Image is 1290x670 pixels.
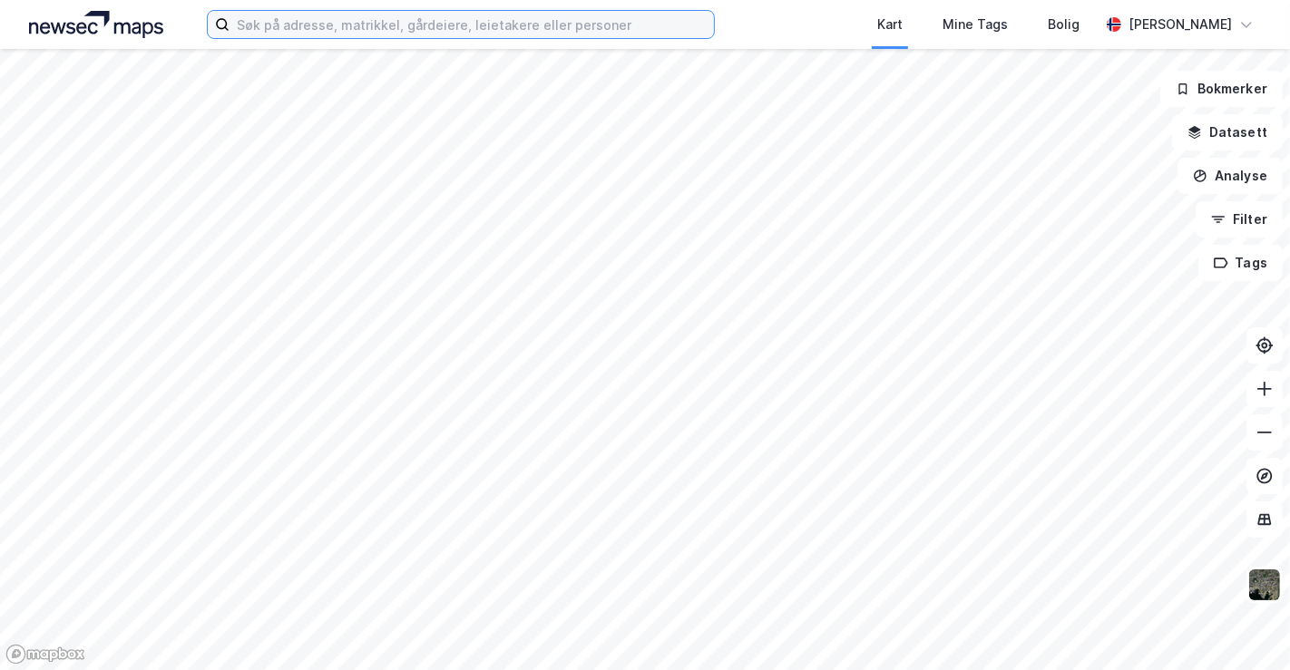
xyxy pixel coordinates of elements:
div: Kart [877,14,903,35]
div: Mine Tags [943,14,1008,35]
div: Bolig [1048,14,1080,35]
img: logo.a4113a55bc3d86da70a041830d287a7e.svg [29,11,163,38]
input: Søk på adresse, matrikkel, gårdeiere, leietakere eller personer [230,11,714,38]
iframe: Chat Widget [1199,583,1290,670]
div: [PERSON_NAME] [1129,14,1232,35]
